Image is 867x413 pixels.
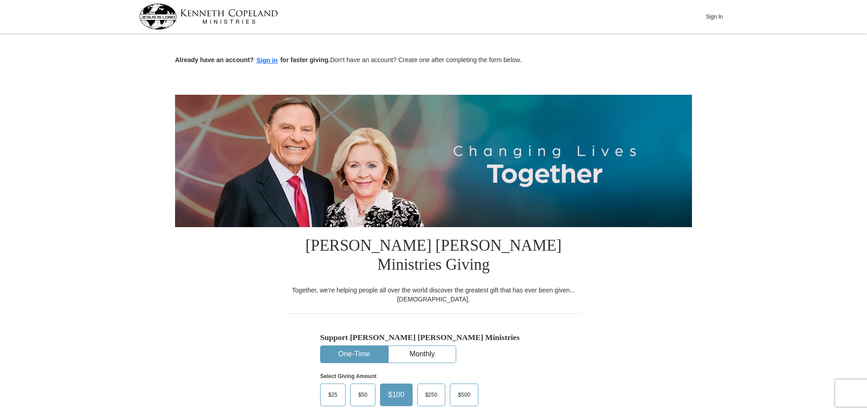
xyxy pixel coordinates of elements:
[321,346,388,363] button: One-Time
[384,388,409,402] span: $100
[701,10,728,24] button: Sign In
[139,4,278,29] img: kcm-header-logo.svg
[175,55,692,66] p: Don't have an account? Create one after completing the form below.
[286,227,581,286] h1: [PERSON_NAME] [PERSON_NAME] Ministries Giving
[320,333,547,342] h5: Support [PERSON_NAME] [PERSON_NAME] Ministries
[320,373,376,379] strong: Select Giving Amount
[175,56,330,63] strong: Already have an account? for faster giving.
[354,388,372,402] span: $50
[389,346,456,363] button: Monthly
[453,388,475,402] span: $500
[324,388,342,402] span: $25
[421,388,442,402] span: $250
[254,55,281,66] button: Sign in
[286,286,581,304] div: Together, we're helping people all over the world discover the greatest gift that has ever been g...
